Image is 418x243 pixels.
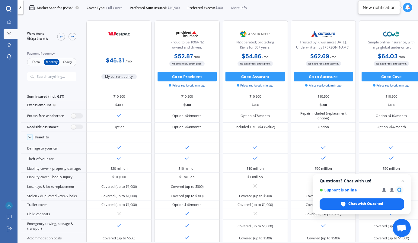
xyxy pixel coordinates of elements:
[21,173,86,181] div: Liability cover - bodily injury
[242,52,261,60] b: $54.86
[291,101,356,109] div: $500
[374,224,409,229] div: Covered (up to $1,000)
[21,143,86,153] div: Damage to your car
[330,55,337,59] span: / mo
[348,201,383,207] span: Chat with Quashed
[168,5,180,10] span: $10,500
[34,135,49,139] div: Benefits
[374,61,409,66] span: No extra fees, direct price.
[239,236,272,241] div: Covered (up to $500)
[178,166,196,171] div: $10 million
[399,177,406,185] span: Close chat
[237,84,273,88] span: Prices retrieved a min ago
[294,111,352,121] div: Repair included (replacement option)
[373,84,410,88] span: Prices retrieved a min ago
[27,32,48,36] span: We've found
[155,101,220,109] div: $500
[262,55,269,59] span: / mo
[113,125,125,129] div: Option
[174,52,193,60] b: $52.87
[306,202,341,207] div: Covered (up to $1,000)
[239,194,272,198] div: Covered (up to $500)
[172,125,202,129] div: Option <$4/month
[86,101,152,109] div: $400
[29,5,35,11] img: car.f15378c7a67c060ca3f3.svg
[126,59,132,63] span: / mo
[171,194,203,198] div: Covered (up to $300)
[106,57,124,64] b: $45.31
[238,224,273,229] div: Covered (up to $1,000)
[158,72,217,81] button: Go to Provident
[5,202,13,209] img: 7f05fed3af160111f03920ff64f72533
[378,52,398,60] b: $64.03
[295,40,352,52] div: Trusted by Kiwis since [DATE]. Underwritten by [PERSON_NAME].
[171,184,203,189] div: Covered (up to $300)
[305,212,341,216] div: Covered (if kept in car)
[291,92,356,101] div: $10,500
[101,74,137,79] span: My current policy
[101,202,137,207] div: Covered (up to $1,000)
[21,192,86,200] div: Stolen / duplicated keys & locks
[363,5,396,11] div: New notification
[320,178,404,183] span: Questions? Chat with us!
[318,125,329,129] div: Option
[187,5,215,10] span: Preferred Excess:
[310,52,329,60] b: $62.69
[320,188,378,192] span: Support is online
[172,202,202,207] div: Option $<8/month
[21,101,86,109] div: Excess amount
[194,55,200,59] span: / mo
[27,35,48,42] span: 6 options
[320,198,404,210] div: Chat with Quashed
[44,59,59,65] span: Monthly
[227,40,283,52] div: NZ operated; protecting Kiwis for 30+ years.
[21,181,86,192] div: Lost keys & locks replacement
[247,166,264,171] div: $10 million
[159,40,215,52] div: Proud to be 100% NZ owned and driven.
[305,84,342,88] span: Prices retrieved a min ago
[37,5,73,10] p: Market Scan for JPZ348
[307,28,339,40] img: Autosure.webp
[21,209,86,219] div: Child car seats
[223,101,288,109] div: $400
[223,92,288,101] div: $10,500
[103,236,135,241] div: Covered (up to $500)
[294,72,353,81] button: Go to Autosure
[307,236,340,241] div: Covered (up to $500)
[179,175,195,179] div: $1 million
[169,84,205,88] span: Prices retrieved a min ago
[36,74,86,79] input: Search anything...
[28,59,44,65] span: Fortn
[172,113,202,118] div: Option <$4/month
[155,92,220,101] div: $10,500
[171,28,203,40] img: Provident.png
[112,175,126,179] div: $100,000
[21,164,86,173] div: Liability cover - property damages
[225,72,285,81] button: Go to Assurant
[241,113,270,118] div: Option <$7/month
[215,5,223,10] span: $400
[27,51,76,56] div: Payment frequency
[399,55,405,59] span: / mo
[110,166,128,171] div: $20 million
[247,175,263,179] div: $1 million
[21,200,86,209] div: Trailer cover
[376,113,407,118] div: Option <$10/month
[103,28,135,40] img: Wespac.png
[101,194,137,198] div: Covered (up to $1,000)
[59,59,75,65] span: Yearly
[238,61,273,66] span: No extra fees, direct price.
[101,184,137,189] div: Covered (up to $1,000)
[238,202,273,207] div: Covered (up to $1,000)
[393,219,411,237] div: Open chat
[106,5,122,10] span: Full Cover
[169,61,205,66] span: No extra fees, direct price.
[239,28,271,40] img: Assurant.png
[306,194,341,198] div: Covered (up to $1,000)
[86,92,152,101] div: $10,500
[235,125,275,129] div: Included FREE ($43 value)
[21,123,86,131] div: Roadside assistance
[315,166,332,171] div: $20 million
[21,109,86,123] div: Excess-free windscreen
[21,220,86,233] div: Emergency towing, storage & transport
